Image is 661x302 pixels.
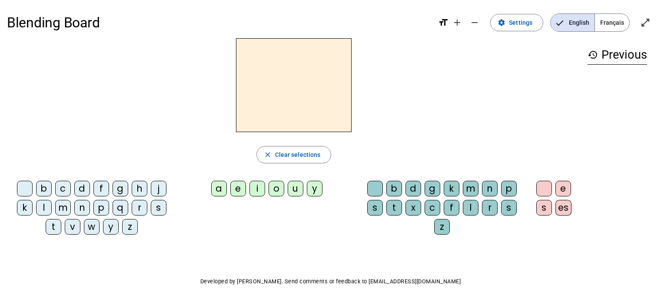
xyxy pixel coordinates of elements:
[434,219,450,235] div: z
[256,146,332,163] button: Clear selections
[151,181,166,196] div: j
[249,181,265,196] div: i
[122,219,138,235] div: z
[386,200,402,216] div: t
[637,14,654,31] button: Enter full screen
[444,181,459,196] div: k
[466,14,483,31] button: Decrease font size
[46,219,61,235] div: t
[595,14,629,31] span: Français
[211,181,227,196] div: a
[74,181,90,196] div: d
[448,14,466,31] button: Increase font size
[367,200,383,216] div: s
[36,200,52,216] div: l
[588,45,647,65] h3: Previous
[386,181,402,196] div: b
[498,19,505,27] mat-icon: settings
[438,17,448,28] mat-icon: format_size
[113,181,128,196] div: g
[501,181,517,196] div: p
[463,200,478,216] div: l
[74,200,90,216] div: n
[588,50,598,60] mat-icon: history
[469,17,480,28] mat-icon: remove
[7,276,654,287] p: Developed by [PERSON_NAME]. Send comments or feedback to [EMAIL_ADDRESS][DOMAIN_NAME]
[132,200,147,216] div: r
[551,14,595,31] span: English
[501,200,517,216] div: s
[452,17,462,28] mat-icon: add
[640,17,651,28] mat-icon: open_in_full
[555,200,571,216] div: es
[509,17,532,28] span: Settings
[490,14,543,31] button: Settings
[151,200,166,216] div: s
[463,181,478,196] div: m
[425,181,440,196] div: g
[84,219,100,235] div: w
[269,181,284,196] div: o
[113,200,128,216] div: q
[482,200,498,216] div: r
[405,181,421,196] div: d
[55,200,71,216] div: m
[482,181,498,196] div: n
[103,219,119,235] div: y
[230,181,246,196] div: e
[425,200,440,216] div: c
[7,9,431,37] h1: Blending Board
[405,200,421,216] div: x
[36,181,52,196] div: b
[17,200,33,216] div: k
[65,219,80,235] div: v
[55,181,71,196] div: c
[444,200,459,216] div: f
[132,181,147,196] div: h
[93,181,109,196] div: f
[288,181,303,196] div: u
[307,181,322,196] div: y
[275,149,321,160] span: Clear selections
[555,181,571,196] div: e
[93,200,109,216] div: p
[536,200,552,216] div: s
[264,151,272,159] mat-icon: close
[550,13,630,32] mat-button-toggle-group: Language selection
